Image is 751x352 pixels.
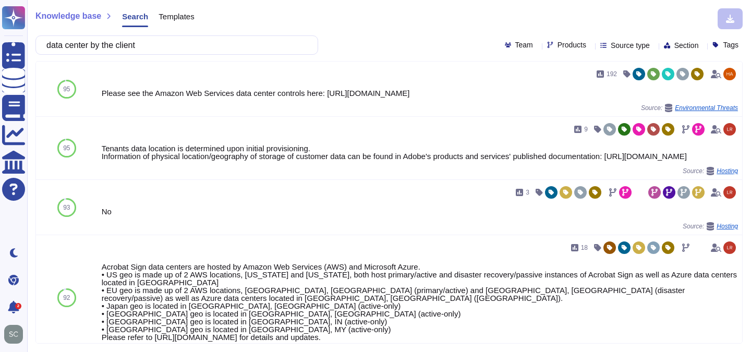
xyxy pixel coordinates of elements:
div: Acrobat Sign data centers are hosted by Amazon Web Services (AWS) and Microsoft Azure. • US geo i... [102,263,738,341]
span: Team [515,41,533,48]
span: 18 [581,245,588,251]
img: user [723,68,736,80]
span: 3 [526,189,529,196]
span: Source: [683,167,738,175]
span: 192 [607,71,617,77]
img: user [723,123,736,136]
span: Hosting [717,168,738,174]
span: 92 [63,295,70,301]
img: user [4,325,23,344]
span: 95 [63,145,70,151]
img: user [723,186,736,199]
span: Environmental Threats [675,105,738,111]
span: Tags [723,41,738,48]
span: Hosting [717,223,738,229]
div: No [102,208,738,215]
span: Search [122,13,148,20]
span: Section [674,42,699,49]
div: 2 [15,303,21,309]
span: Source type [611,42,650,49]
div: Tenants data location is determined upon initial provisioning. Information of physical location/g... [102,144,738,160]
span: 95 [63,86,70,92]
span: Source: [641,104,738,112]
span: Source: [683,222,738,230]
button: user [2,323,30,346]
span: Templates [159,13,194,20]
span: Products [558,41,586,48]
input: Search a question or template... [41,36,307,54]
span: Knowledge base [35,12,101,20]
span: 9 [584,126,588,132]
span: 93 [63,204,70,211]
div: Please see the Amazon Web Services data center controls here: [URL][DOMAIN_NAME] [102,89,738,97]
img: user [723,241,736,254]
